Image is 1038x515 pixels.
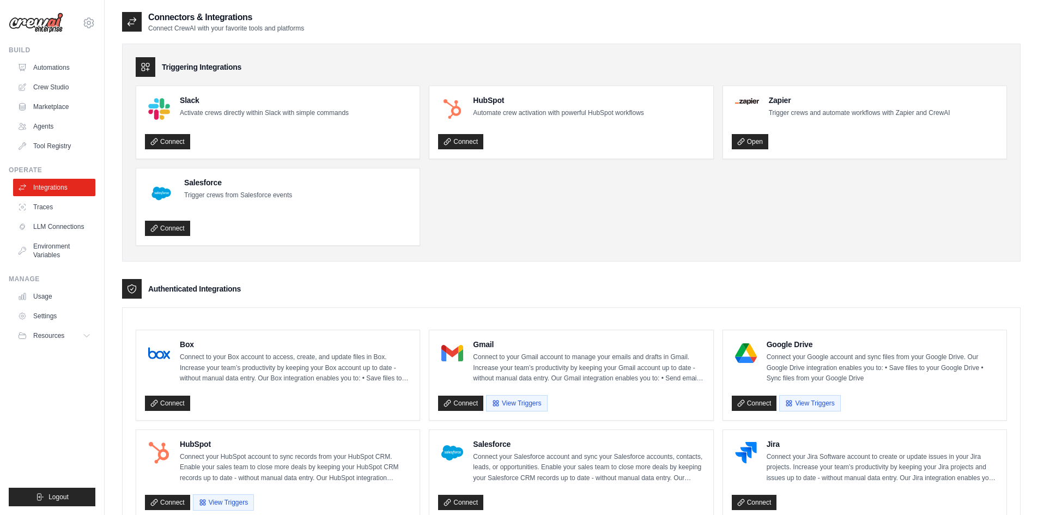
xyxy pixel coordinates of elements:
div: Manage [9,275,95,283]
h3: Triggering Integrations [162,62,241,72]
button: View Triggers [779,395,840,411]
p: Connect to your Gmail account to manage your emails and drafts in Gmail. Increase your team’s pro... [473,352,704,384]
img: Slack Logo [148,98,170,120]
img: HubSpot Logo [441,98,463,120]
a: Crew Studio [13,78,95,96]
span: Resources [33,331,64,340]
a: LLM Connections [13,218,95,235]
a: Connect [732,495,777,510]
img: Zapier Logo [735,98,759,105]
img: Google Drive Logo [735,342,757,364]
img: HubSpot Logo [148,442,170,464]
a: Connect [145,221,190,236]
span: Logout [48,493,69,501]
h4: Box [180,339,411,350]
a: Marketplace [13,98,95,116]
button: Logout [9,488,95,506]
h4: Slack [180,95,349,106]
img: Gmail Logo [441,342,463,364]
a: Connect [438,134,483,149]
img: Salesforce Logo [441,442,463,464]
button: View Triggers [193,494,254,511]
p: Trigger crews and automate workflows with Zapier and CrewAI [769,108,950,119]
h3: Authenticated Integrations [148,283,241,294]
a: Connect [145,134,190,149]
a: Connect [145,396,190,411]
a: Open [732,134,768,149]
a: Connect [438,396,483,411]
img: Salesforce Logo [148,180,174,207]
a: Tool Registry [13,137,95,155]
h2: Connectors & Integrations [148,11,304,24]
a: Traces [13,198,95,216]
p: Connect your Salesforce account and sync your Salesforce accounts, contacts, leads, or opportunit... [473,452,704,484]
h4: HubSpot [180,439,411,450]
h4: Gmail [473,339,704,350]
a: Integrations [13,179,95,196]
p: Automate crew activation with powerful HubSpot workflows [473,108,644,119]
a: Connect [145,495,190,510]
a: Automations [13,59,95,76]
p: Connect to your Box account to access, create, and update files in Box. Increase your team’s prod... [180,352,411,384]
img: Jira Logo [735,442,757,464]
button: Resources [13,327,95,344]
div: Build [9,46,95,54]
h4: Zapier [769,95,950,106]
a: Agents [13,118,95,135]
a: Connect [732,396,777,411]
p: Connect your Jira Software account to create or update issues in your Jira projects. Increase you... [767,452,998,484]
p: Activate crews directly within Slack with simple commands [180,108,349,119]
h4: Google Drive [767,339,998,350]
a: Settings [13,307,95,325]
p: Trigger crews from Salesforce events [184,190,292,201]
a: Environment Variables [13,238,95,264]
img: Box Logo [148,342,170,364]
h4: Salesforce [184,177,292,188]
a: Usage [13,288,95,305]
a: Connect [438,495,483,510]
button: View Triggers [486,395,547,411]
div: Operate [9,166,95,174]
h4: Salesforce [473,439,704,450]
img: Logo [9,13,63,33]
p: Connect CrewAI with your favorite tools and platforms [148,24,304,33]
p: Connect your HubSpot account to sync records from your HubSpot CRM. Enable your sales team to clo... [180,452,411,484]
p: Connect your Google account and sync files from your Google Drive. Our Google Drive integration e... [767,352,998,384]
h4: HubSpot [473,95,644,106]
h4: Jira [767,439,998,450]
